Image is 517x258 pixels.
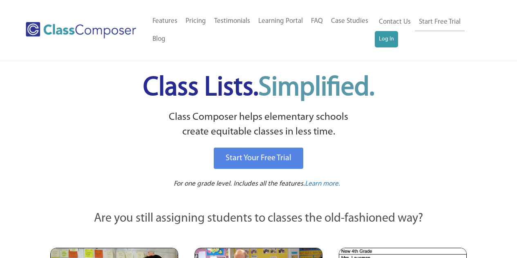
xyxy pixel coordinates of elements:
a: Contact Us [375,13,415,31]
img: Class Composer [26,22,136,38]
a: Learning Portal [254,12,307,30]
a: FAQ [307,12,327,30]
p: Are you still assigning students to classes the old-fashioned way? [50,210,467,228]
a: Pricing [181,12,210,30]
a: Features [148,12,181,30]
a: Testimonials [210,12,254,30]
span: Learn more. [305,180,340,187]
a: Start Free Trial [415,13,465,31]
a: Log In [375,31,398,47]
a: Case Studies [327,12,372,30]
span: For one grade level. Includes all the features. [174,180,305,187]
a: Blog [148,30,170,48]
span: Class Lists. [143,75,374,101]
span: Start Your Free Trial [226,154,291,162]
span: Simplified. [258,75,374,101]
nav: Header Menu [148,12,375,48]
a: Learn more. [305,179,340,189]
p: Class Composer helps elementary schools create equitable classes in less time. [49,110,468,140]
nav: Header Menu [375,13,485,47]
a: Start Your Free Trial [214,148,303,169]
